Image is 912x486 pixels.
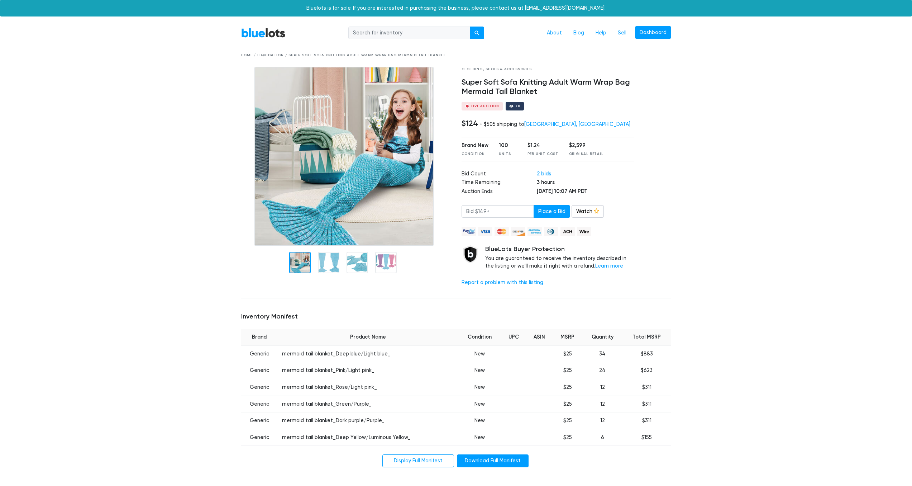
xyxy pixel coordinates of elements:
img: 7f9b0736-54c8-443e-8eda-9849d83e3ec4-1755079590.jpg [254,67,434,246]
td: Time Remaining [462,179,537,188]
td: Generic [241,429,278,446]
div: Clothing, Shoes & Accessories [462,67,635,72]
th: MSRP [553,329,582,345]
td: $25 [553,379,582,396]
div: 100 [499,142,517,150]
td: New [458,396,501,412]
div: Home / Liquidation / Super Soft Sofa Knitting Adult Warm Wrap Bag Mermaid Tail Blanket [241,53,671,58]
td: [DATE] 10:07 AM PDT [537,188,634,197]
a: BlueLots [241,28,286,38]
td: $623 [622,362,671,379]
td: mermaid tail blanket_Dark purple/Purple_ [278,412,458,429]
a: [GEOGRAPHIC_DATA], [GEOGRAPHIC_DATA] [524,121,630,127]
td: 6 [582,429,622,446]
td: $25 [553,396,582,412]
td: New [458,429,501,446]
td: Generic [241,362,278,379]
td: 12 [582,396,622,412]
td: New [458,345,501,362]
td: 12 [582,379,622,396]
td: Generic [241,396,278,412]
td: $25 [553,362,582,379]
a: Help [590,26,612,40]
div: Live Auction [471,104,500,108]
th: UPC [501,329,526,345]
td: Generic [241,345,278,362]
input: Bid $149+ [462,205,534,218]
div: Units [499,151,517,157]
td: mermaid tail blanket_Green/Purple_ [278,396,458,412]
td: $883 [622,345,671,362]
img: ach-b7992fed28a4f97f893c574229be66187b9afb3f1a8d16a4691d3d3140a8ab00.png [560,227,575,236]
td: mermaid tail blanket_Rose/Light pink_ [278,379,458,396]
td: mermaid tail blanket_Pink/Light pink_ [278,362,458,379]
td: $311 [622,412,671,429]
div: Condition [462,151,488,157]
td: $25 [553,345,582,362]
th: Quantity [582,329,622,345]
th: Condition [458,329,501,345]
h5: BlueLots Buyer Protection [485,245,635,253]
td: Bid Count [462,170,537,179]
th: Product Name [278,329,458,345]
div: $2,599 [569,142,603,150]
h5: Inventory Manifest [241,313,671,321]
td: Generic [241,412,278,429]
img: buyer_protection_shield-3b65640a83011c7d3ede35a8e5a80bfdfaa6a97447f0071c1475b91a4b0b3d01.png [462,245,479,263]
td: 24 [582,362,622,379]
th: Total MSRP [622,329,671,345]
div: You are guaranteed to receive the inventory described in the listing or we'll make it right with ... [485,245,635,270]
td: $25 [553,429,582,446]
h4: Super Soft Sofa Knitting Adult Warm Wrap Bag Mermaid Tail Blanket [462,78,635,96]
td: 12 [582,412,622,429]
td: New [458,362,501,379]
div: Brand New [462,142,488,150]
a: Display Full Manifest [382,454,454,467]
a: Dashboard [635,26,671,39]
div: Original Retail [569,151,603,157]
div: 70 [515,104,520,108]
td: $25 [553,412,582,429]
td: New [458,379,501,396]
div: Per Unit Cost [527,151,558,157]
th: ASIN [526,329,553,345]
img: visa-79caf175f036a155110d1892330093d4c38f53c55c9ec9e2c3a54a56571784bb.png [478,227,492,236]
a: 2 bids [537,170,551,177]
div: $1.24 [527,142,558,150]
td: 3 hours [537,179,634,188]
img: paypal_credit-80455e56f6e1299e8d57f40c0dcee7b8cd4ae79b9eccbfc37e2480457ba36de9.png [462,227,476,236]
a: Report a problem with this listing [462,279,543,286]
td: Generic [241,379,278,396]
input: Search for inventory [348,27,470,39]
td: $155 [622,429,671,446]
a: Download Full Manifest [457,454,529,467]
img: mastercard-42073d1d8d11d6635de4c079ffdb20a4f30a903dc55d1612383a1b395dd17f39.png [495,227,509,236]
td: mermaid tail blanket_Deep Yellow/Luminous Yellow_ [278,429,458,446]
a: Learn more [595,263,623,269]
td: $311 [622,396,671,412]
a: Blog [568,26,590,40]
a: Watch [572,205,604,218]
div: + $505 shipping to [479,121,630,127]
h4: $124 [462,119,478,128]
td: $311 [622,379,671,396]
a: About [541,26,568,40]
button: Place a Bid [534,205,570,218]
th: Brand [241,329,278,345]
img: diners_club-c48f30131b33b1bb0e5d0e2dbd43a8bea4cb12cb2961413e2f4250e06c020426.png [544,227,558,236]
img: wire-908396882fe19aaaffefbd8e17b12f2f29708bd78693273c0e28e3a24408487f.png [577,227,591,236]
a: Sell [612,26,632,40]
img: discover-82be18ecfda2d062aad2762c1ca80e2d36a4073d45c9e0ffae68cd515fbd3d32.png [511,227,525,236]
img: american_express-ae2a9f97a040b4b41f6397f7637041a5861d5f99d0716c09922aba4e24c8547d.png [527,227,542,236]
td: Auction Ends [462,188,537,197]
td: New [458,412,501,429]
td: mermaid tail blanket_Deep blue/Light blue_ [278,345,458,362]
td: 34 [582,345,622,362]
